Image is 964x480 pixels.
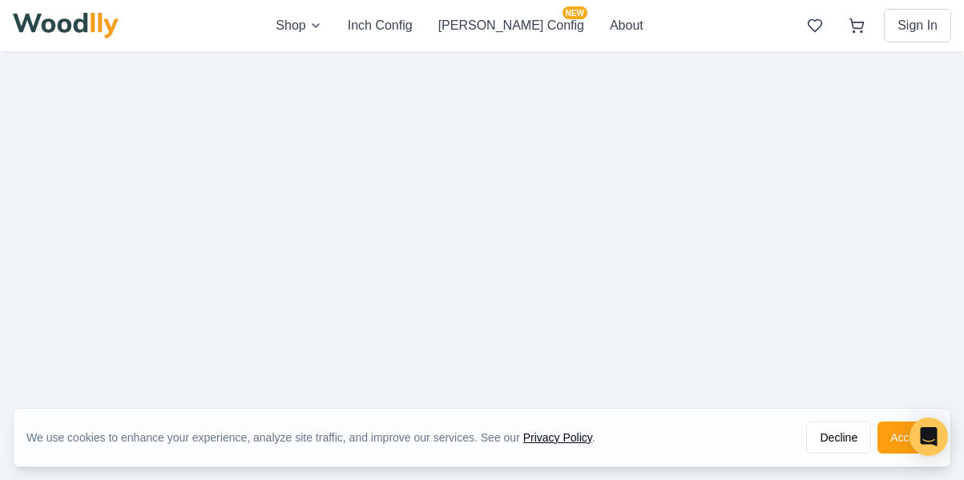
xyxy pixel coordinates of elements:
[910,417,948,456] div: Open Intercom Messenger
[884,9,951,42] button: Sign In
[26,430,608,446] div: We use cookies to enhance your experience, analyze site traffic, and improve our services. See our .
[877,422,938,454] button: Accept
[348,16,413,35] button: Inch Config
[610,16,643,35] button: About
[438,16,584,35] button: [PERSON_NAME] ConfigNEW
[276,16,321,35] button: Shop
[523,431,592,444] a: Privacy Policy
[806,422,871,454] button: Decline
[563,6,587,19] span: NEW
[13,13,119,38] img: Woodlly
